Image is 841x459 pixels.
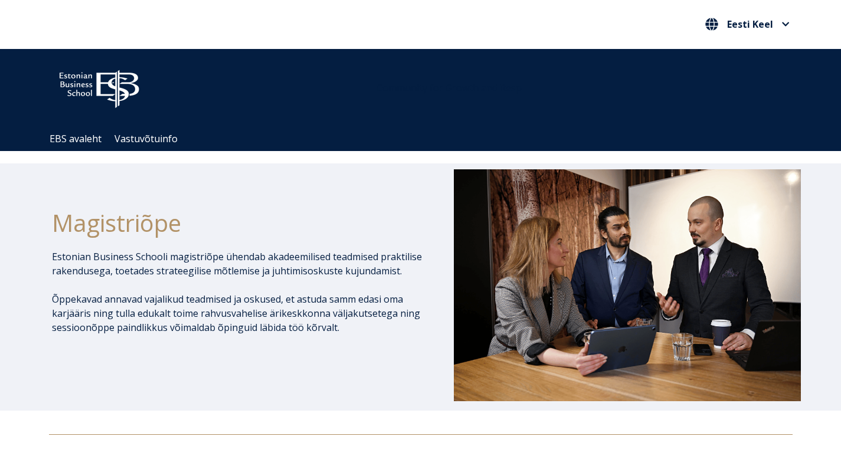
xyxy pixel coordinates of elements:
[727,19,773,29] span: Eesti Keel
[377,81,522,94] span: Community for Growth and Resp
[52,292,423,335] p: Õppekavad annavad vajalikud teadmised ja oskused, et astuda samm edasi oma karjääris ning tulla e...
[50,132,102,145] a: EBS avaleht
[43,127,810,151] div: Navigation Menu
[49,61,149,112] img: ebs_logo2016_white
[52,250,423,278] p: Estonian Business Schooli magistriõpe ühendab akadeemilised teadmised praktilise rakendusega, toe...
[702,15,793,34] nav: Vali oma keel
[114,132,178,145] a: Vastuvõtuinfo
[454,169,801,401] img: DSC_1073
[702,15,793,34] button: Eesti Keel
[52,208,423,238] h1: Magistriõpe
